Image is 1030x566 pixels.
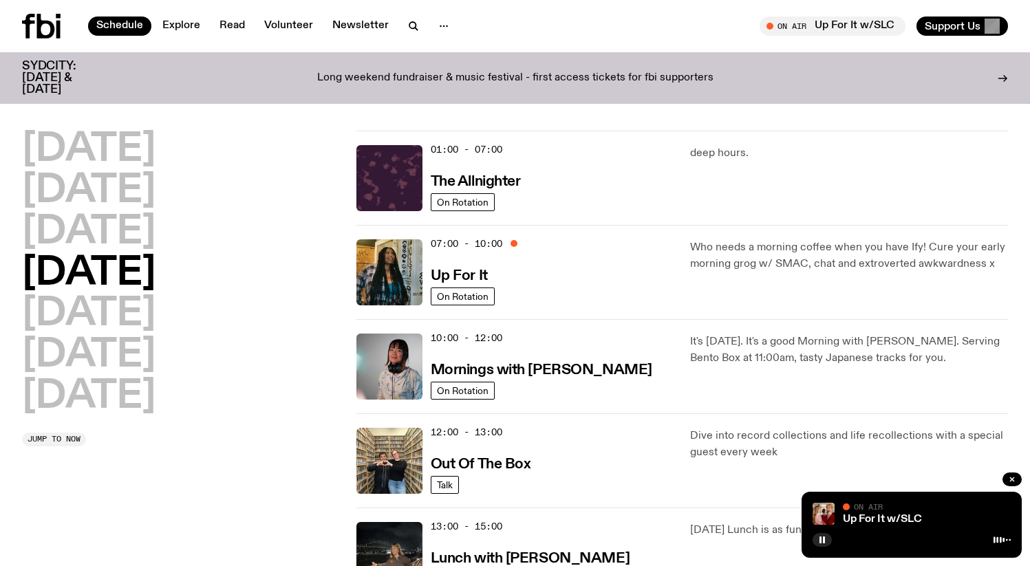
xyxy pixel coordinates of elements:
[22,378,155,416] button: [DATE]
[437,291,489,301] span: On Rotation
[22,336,155,375] button: [DATE]
[431,549,630,566] a: Lunch with [PERSON_NAME]
[916,17,1008,36] button: Support Us
[431,266,488,283] a: Up For It
[431,363,652,378] h3: Mornings with [PERSON_NAME]
[431,193,495,211] a: On Rotation
[22,213,155,252] button: [DATE]
[843,514,922,525] a: Up For It w/SLC
[431,552,630,566] h3: Lunch with [PERSON_NAME]
[690,522,1008,538] p: [DATE] Lunch is as fun as you are
[356,334,422,400] img: Kana Frazer is smiling at the camera with her head tilted slightly to her left. She wears big bla...
[211,17,253,36] a: Read
[431,426,502,439] span: 12:00 - 13:00
[760,17,905,36] button: On AirUp For It w/SLC
[431,455,531,472] a: Out Of The Box
[431,476,459,494] a: Talk
[437,385,489,395] span: On Rotation
[925,20,980,32] span: Support Us
[22,131,155,169] button: [DATE]
[431,457,531,472] h3: Out Of The Box
[431,360,652,378] a: Mornings with [PERSON_NAME]
[356,428,422,494] img: Matt and Kate stand in the music library and make a heart shape with one hand each.
[690,334,1008,367] p: It's [DATE]. It's a good Morning with [PERSON_NAME]. Serving Bento Box at 11:00am, tasty Japanese...
[690,145,1008,162] p: deep hours.
[431,287,495,305] a: On Rotation
[431,520,502,533] span: 13:00 - 15:00
[317,72,714,85] p: Long weekend fundraiser & music festival - first access tickets for fbi supporters
[88,17,151,36] a: Schedule
[28,435,81,443] span: Jump to now
[431,172,521,189] a: The Allnighter
[431,382,495,400] a: On Rotation
[690,239,1008,272] p: Who needs a morning coffee when you have Ify! Cure your early morning grog w/ SMAC, chat and extr...
[256,17,321,36] a: Volunteer
[431,237,502,250] span: 07:00 - 10:00
[431,175,521,189] h3: The Allnighter
[22,254,155,293] button: [DATE]
[690,428,1008,461] p: Dive into record collections and life recollections with a special guest every week
[854,502,883,511] span: On Air
[437,479,453,490] span: Talk
[324,17,397,36] a: Newsletter
[22,433,86,446] button: Jump to now
[431,143,502,156] span: 01:00 - 07:00
[431,269,488,283] h3: Up For It
[22,295,155,334] button: [DATE]
[154,17,208,36] a: Explore
[22,172,155,210] button: [DATE]
[431,331,502,345] span: 10:00 - 12:00
[437,197,489,207] span: On Rotation
[356,239,422,305] img: Ify - a Brown Skin girl with black braided twists, looking up to the side with her tongue stickin...
[22,61,110,96] h3: SYDCITY: [DATE] & [DATE]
